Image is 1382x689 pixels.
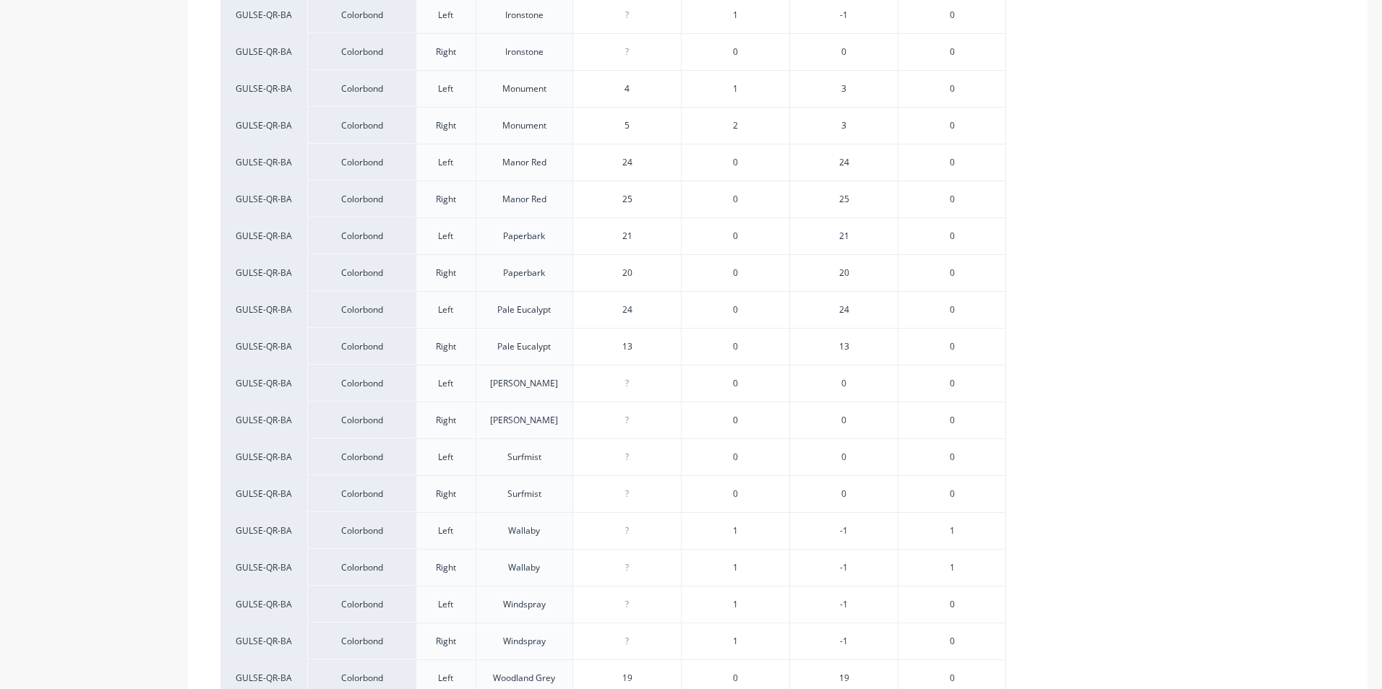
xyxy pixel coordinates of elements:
[502,156,546,169] div: Manor Red
[789,549,898,586] div: -1
[950,414,955,427] span: 0
[307,291,416,328] div: Colorbond
[733,9,738,22] span: 1
[950,561,955,574] span: 1
[950,303,955,316] span: 0
[307,402,416,438] div: Colorbond
[950,598,955,611] span: 0
[438,598,453,611] div: Left
[220,254,307,291] div: GULSE-QR-BA
[220,144,307,181] div: GULSE-QR-BA
[497,303,551,316] div: Pale Eucalypt
[950,119,955,132] span: 0
[436,266,456,279] div: Right
[733,266,738,279] span: 0
[789,144,898,181] div: 24
[307,475,416,512] div: Colorbond
[307,623,416,659] div: Colorbond
[438,303,453,316] div: Left
[733,451,738,464] span: 0
[573,402,681,438] div: ?
[508,561,540,574] div: Wallaby
[573,623,681,659] div: ?
[503,266,545,279] div: Paperbark
[502,193,546,206] div: Manor Red
[573,513,681,549] div: ?
[733,119,738,132] span: 2
[490,414,558,427] div: [PERSON_NAME]
[507,487,541,500] div: Surfmist
[503,635,546,648] div: Windspray
[307,549,416,586] div: Colorbond
[789,402,898,438] div: 0
[220,33,307,70] div: GULSE-QR-BA
[490,377,558,390] div: [PERSON_NAME]
[573,108,681,144] div: 5
[436,45,456,58] div: Right
[733,561,738,574] span: 1
[950,524,955,537] span: 1
[573,550,681,586] div: ?
[789,181,898,217] div: 25
[573,439,681,475] div: ?
[573,71,681,107] div: 4
[438,672,453,685] div: Left
[733,414,738,427] span: 0
[438,230,453,243] div: Left
[307,33,416,70] div: Colorbond
[950,82,955,95] span: 0
[733,156,738,169] span: 0
[220,623,307,659] div: GULSE-QR-BA
[436,635,456,648] div: Right
[573,218,681,254] div: 21
[789,365,898,402] div: 0
[220,549,307,586] div: GULSE-QR-BA
[950,45,955,58] span: 0
[505,9,544,22] div: Ironstone
[789,586,898,623] div: -1
[789,438,898,475] div: 0
[438,451,453,464] div: Left
[436,561,456,574] div: Right
[307,107,416,144] div: Colorbond
[503,230,545,243] div: Paperbark
[436,340,456,353] div: Right
[950,9,955,22] span: 0
[220,402,307,438] div: GULSE-QR-BA
[502,119,546,132] div: Monument
[950,340,955,353] span: 0
[950,451,955,464] span: 0
[733,303,738,316] span: 0
[436,487,456,500] div: Right
[436,193,456,206] div: Right
[733,230,738,243] span: 0
[950,635,955,648] span: 0
[789,254,898,291] div: 20
[950,156,955,169] span: 0
[573,34,681,70] div: ?
[573,476,681,512] div: ?
[733,598,738,611] span: 1
[733,82,738,95] span: 1
[220,291,307,328] div: GULSE-QR-BA
[950,672,955,685] span: 0
[733,487,738,500] span: 0
[573,181,681,217] div: 25
[493,672,555,685] div: Woodland Grey
[220,365,307,402] div: GULSE-QR-BA
[502,82,546,95] div: Monument
[497,340,551,353] div: Pale Eucalypt
[789,217,898,254] div: 21
[950,377,955,390] span: 0
[307,438,416,475] div: Colorbond
[220,217,307,254] div: GULSE-QR-BA
[307,365,416,402] div: Colorbond
[307,328,416,365] div: Colorbond
[789,512,898,549] div: -1
[220,438,307,475] div: GULSE-QR-BA
[220,70,307,107] div: GULSE-QR-BA
[789,107,898,144] div: 3
[220,512,307,549] div: GULSE-QR-BA
[307,586,416,623] div: Colorbond
[573,329,681,365] div: 13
